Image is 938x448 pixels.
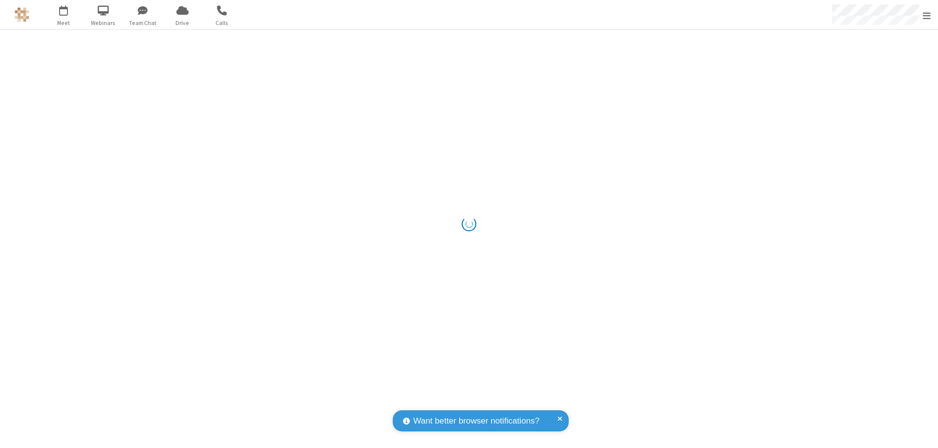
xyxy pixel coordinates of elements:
[45,19,82,27] span: Meet
[125,19,161,27] span: Team Chat
[413,415,539,427] span: Want better browser notifications?
[85,19,122,27] span: Webinars
[164,19,201,27] span: Drive
[204,19,240,27] span: Calls
[15,7,29,22] img: QA Selenium DO NOT DELETE OR CHANGE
